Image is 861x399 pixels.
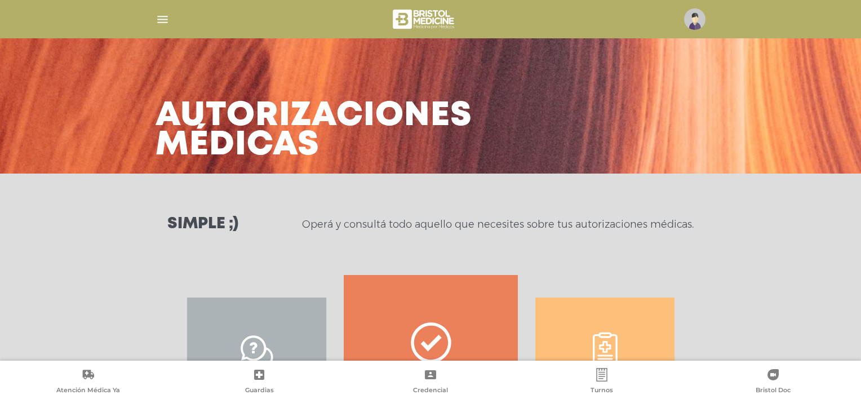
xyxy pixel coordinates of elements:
[687,368,859,397] a: Bristol Doc
[156,12,170,26] img: Cober_menu-lines-white.svg
[167,216,238,232] h3: Simple ;)
[174,368,345,397] a: Guardias
[245,386,274,396] span: Guardias
[302,218,694,231] p: Operá y consultá todo aquello que necesites sobre tus autorizaciones médicas.
[756,386,791,396] span: Bristol Doc
[516,368,687,397] a: Turnos
[2,368,174,397] a: Atención Médica Ya
[591,386,613,396] span: Turnos
[345,368,516,397] a: Credencial
[413,386,448,396] span: Credencial
[56,386,120,396] span: Atención Médica Ya
[391,6,458,33] img: bristol-medicine-blanco.png
[684,8,705,30] img: profile-placeholder.svg
[156,101,472,160] h3: Autorizaciones médicas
